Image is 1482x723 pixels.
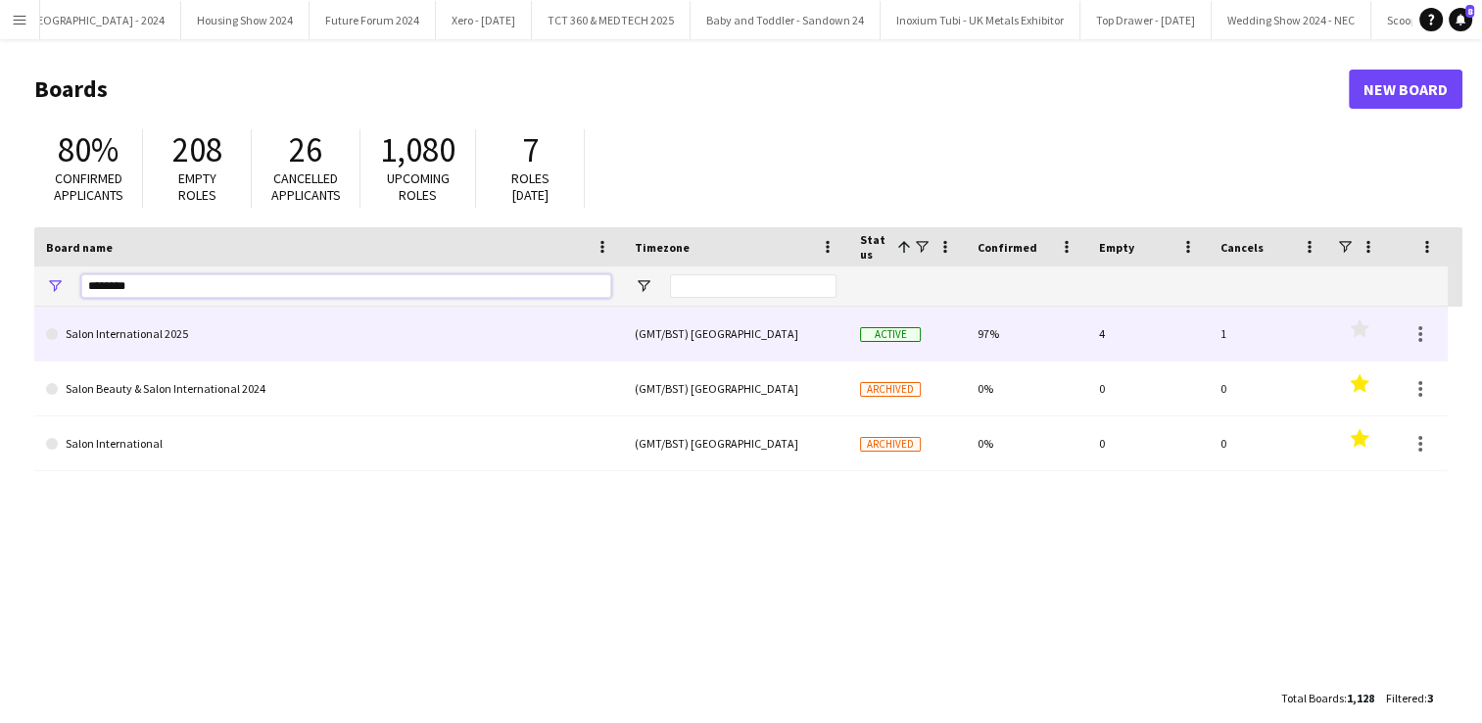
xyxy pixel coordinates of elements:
[1209,416,1330,470] div: 0
[1371,1,1478,39] button: Scoop! - [DATE]
[1212,1,1371,39] button: Wedding Show 2024 - NEC
[81,274,611,298] input: Board name Filter Input
[1209,361,1330,415] div: 0
[1347,691,1374,705] span: 1,128
[54,169,123,204] span: Confirmed applicants
[271,169,341,204] span: Cancelled applicants
[966,307,1087,361] div: 97%
[1080,1,1212,39] button: Top Drawer - [DATE]
[289,128,322,171] span: 26
[1281,691,1344,705] span: Total Boards
[1281,679,1374,717] div: :
[1087,416,1209,470] div: 0
[46,307,611,361] a: Salon International 2025
[46,416,611,471] a: Salon International
[623,416,848,470] div: (GMT/BST) [GEOGRAPHIC_DATA]
[46,277,64,295] button: Open Filter Menu
[691,1,881,39] button: Baby and Toddler - Sandown 24
[1386,679,1433,717] div: :
[623,361,848,415] div: (GMT/BST) [GEOGRAPHIC_DATA]
[881,1,1080,39] button: Inoxium Tubi - UK Metals Exhibitor
[1465,5,1474,18] span: 8
[1386,691,1424,705] span: Filtered
[860,437,921,452] span: Archived
[1087,307,1209,361] div: 4
[522,128,539,171] span: 7
[58,128,119,171] span: 80%
[380,128,455,171] span: 1,080
[178,169,216,204] span: Empty roles
[532,1,691,39] button: TCT 360 & MEDTECH 2025
[1220,240,1264,255] span: Cancels
[34,74,1349,104] h1: Boards
[46,240,113,255] span: Board name
[436,1,532,39] button: Xero - [DATE]
[172,128,222,171] span: 208
[1427,691,1433,705] span: 3
[978,240,1037,255] span: Confirmed
[966,416,1087,470] div: 0%
[1087,361,1209,415] div: 0
[860,327,921,342] span: Active
[635,277,652,295] button: Open Filter Menu
[1099,240,1134,255] span: Empty
[635,240,690,255] span: Timezone
[860,232,889,262] span: Status
[860,382,921,397] span: Archived
[387,169,450,204] span: Upcoming roles
[511,169,550,204] span: Roles [DATE]
[670,274,837,298] input: Timezone Filter Input
[46,361,611,416] a: Salon Beauty & Salon International 2024
[623,307,848,361] div: (GMT/BST) [GEOGRAPHIC_DATA]
[181,1,310,39] button: Housing Show 2024
[310,1,436,39] button: Future Forum 2024
[1449,8,1472,31] a: 8
[1209,307,1330,361] div: 1
[966,361,1087,415] div: 0%
[1349,70,1462,109] a: New Board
